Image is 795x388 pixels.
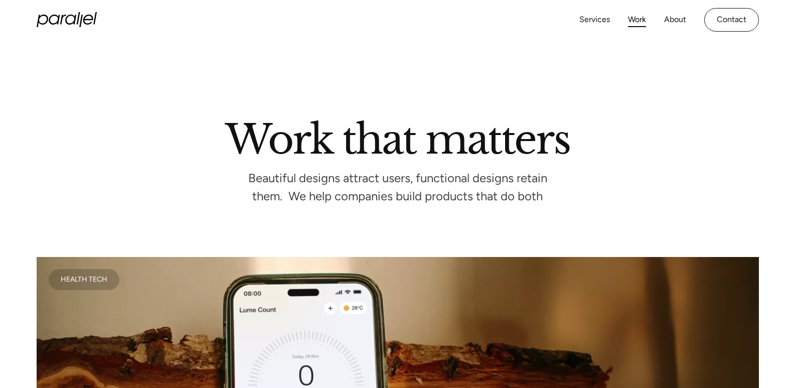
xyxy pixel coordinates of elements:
[664,13,686,27] a: About
[704,8,759,32] a: Contact
[61,277,107,282] div: Health Tech
[112,120,684,154] h2: Work that matters
[579,13,610,27] a: Services
[247,174,548,201] p: Beautiful designs attract users, functional designs retain them. We help companies build products...
[628,13,646,27] a: Work
[37,12,97,27] a: home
